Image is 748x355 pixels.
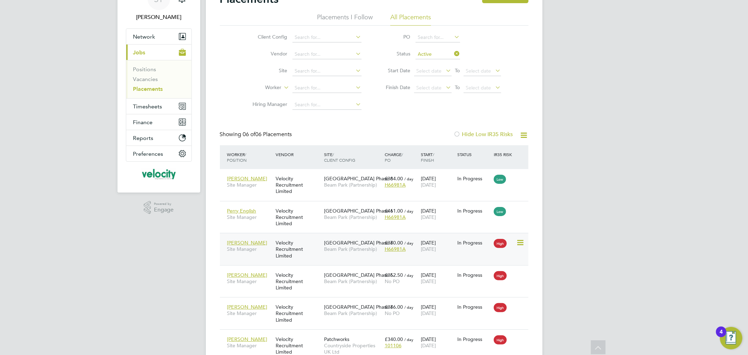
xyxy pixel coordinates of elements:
a: Powered byEngage [144,201,174,214]
span: Site Manager [227,182,272,188]
a: Positions [133,66,156,73]
div: Site [322,148,383,166]
span: Preferences [133,150,163,157]
span: To [453,83,462,92]
span: Select date [417,85,442,91]
span: [GEOGRAPHIC_DATA] Phase 6 [324,208,393,214]
label: Vendor [247,51,288,57]
span: [PERSON_NAME] [227,175,268,182]
input: Search for... [292,83,362,93]
div: In Progress [457,336,490,342]
span: / Position [227,152,247,163]
span: 101106 [385,342,402,349]
input: Search for... [292,49,362,59]
button: Open Resource Center, 4 new notifications [720,327,742,349]
span: Finance [133,119,153,126]
label: Status [379,51,411,57]
a: [PERSON_NAME]Site ManagerVelocity Recruitment Limited[GEOGRAPHIC_DATA] Phase 6Beam Park (Partners... [225,268,528,274]
a: [PERSON_NAME]Site ManagerVelocity Recruitment Limited[GEOGRAPHIC_DATA] Phase 6Beam Park (Partners... [225,300,528,306]
span: / PO [385,152,403,163]
span: Select date [466,85,491,91]
span: High [494,239,507,248]
label: Site [247,67,288,74]
input: Search for... [292,100,362,110]
button: Timesheets [126,99,191,114]
span: Engage [154,207,174,213]
a: [PERSON_NAME]Site ManagerVelocity Recruitment LimitedPatchworksCountryside Properties UK Ltd£340.... [225,332,528,338]
div: Velocity Recruitment Limited [274,236,322,262]
span: Low [494,207,506,216]
span: Low [494,175,506,184]
span: [PERSON_NAME] [227,240,268,246]
span: / day [404,176,413,181]
div: IR35 Risk [492,148,516,161]
span: No PO [385,310,400,316]
span: / day [404,273,413,278]
span: Select date [417,68,442,74]
div: Jobs [126,60,191,98]
div: Charge [383,148,419,166]
a: Placements [133,86,163,92]
div: [DATE] [419,268,456,288]
label: PO [379,34,411,40]
label: Hiring Manager [247,101,288,107]
a: Go to home page [126,169,192,180]
label: Finish Date [379,84,411,91]
div: In Progress [457,272,490,278]
div: In Progress [457,175,490,182]
input: Search for... [292,33,362,42]
button: Reports [126,130,191,146]
span: Site Manager [227,214,272,220]
img: velocityrecruitment-logo-retina.png [141,169,176,180]
label: Start Date [379,67,411,74]
button: Network [126,29,191,44]
span: [DATE] [421,214,436,220]
span: / Finish [421,152,434,163]
span: 06 Placements [243,131,292,138]
label: Worker [241,84,282,91]
span: No PO [385,278,400,284]
div: Status [456,148,492,161]
div: [DATE] [419,333,456,352]
span: [DATE] [421,310,436,316]
input: Search for... [292,66,362,76]
span: / Client Config [324,152,355,163]
div: In Progress [457,304,490,310]
span: £352.50 [385,272,403,278]
div: In Progress [457,208,490,214]
span: Site Manager [227,310,272,316]
span: / day [404,240,413,246]
label: Hide Low IR35 Risks [454,131,513,138]
span: [GEOGRAPHIC_DATA] Phase 6 [324,175,393,182]
div: Velocity Recruitment Limited [274,300,322,327]
div: Velocity Recruitment Limited [274,268,322,295]
li: Placements I Follow [317,13,373,26]
span: Network [133,33,155,40]
span: [PERSON_NAME] [227,336,268,342]
span: Site Manager [227,342,272,349]
span: Jobs [133,49,146,56]
button: Preferences [126,146,191,161]
div: [DATE] [419,172,456,192]
input: Select one [416,49,460,59]
span: Beam Park (Partnership) [324,246,381,252]
div: 4 [720,332,723,341]
span: High [494,335,507,344]
span: Beam Park (Partnership) [324,310,381,316]
span: [GEOGRAPHIC_DATA] Phase 6 [324,272,393,278]
div: Start [419,148,456,166]
a: [PERSON_NAME]Site ManagerVelocity Recruitment Limited[GEOGRAPHIC_DATA] Phase 6Beam Park (Partners... [225,172,528,177]
div: [DATE] [419,236,456,256]
div: Velocity Recruitment Limited [274,204,322,230]
span: H66981A [385,182,406,188]
div: Velocity Recruitment Limited [274,172,322,198]
span: Beam Park (Partnership) [324,182,381,188]
span: [DATE] [421,182,436,188]
span: To [453,66,462,75]
span: £411.00 [385,208,403,214]
span: [DATE] [421,342,436,349]
span: Beam Park (Partnership) [324,278,381,284]
input: Search for... [416,33,460,42]
div: Showing [220,131,294,138]
span: [PERSON_NAME] [227,272,268,278]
